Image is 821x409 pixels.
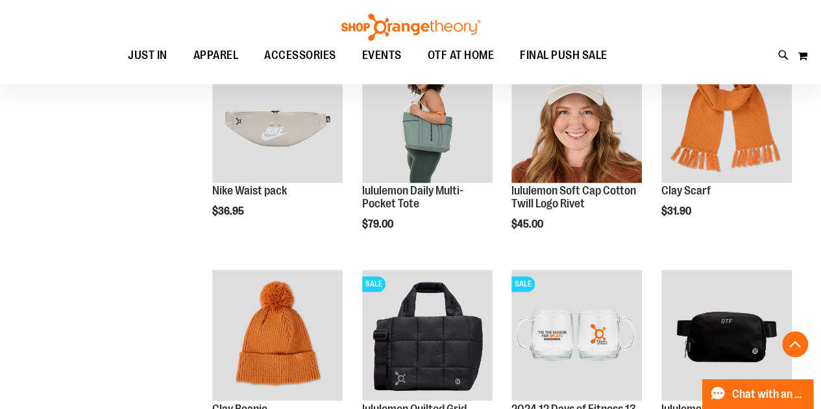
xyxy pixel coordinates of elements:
span: SALE [511,276,535,292]
img: lululemon Quilted Grid Crossbody [362,270,493,400]
a: OTF AT HOME [415,41,508,71]
a: lululemon Daily Multi-Pocket Tote [362,184,463,210]
span: ACCESSORIES [264,41,336,70]
img: Main image of 2024 12 Days of Fitness 13 oz Glass Mug [511,270,642,400]
span: $31.90 [661,205,693,217]
a: Main view of 2024 Convention Nike Waistpack [212,53,343,185]
span: EVENTS [362,41,402,70]
a: Nike Waist pack [212,184,287,197]
img: Main view of 2024 Convention lululemon Daily Multi-Pocket Tote [362,53,493,183]
a: ACCESSORIES [251,41,349,70]
span: $36.95 [212,205,246,217]
a: JUST IN [115,41,180,71]
img: Shop Orangetheory [339,14,482,41]
span: FINAL PUSH SALE [520,41,607,70]
a: Clay Scarf [661,53,792,185]
a: Main view of 2024 Convention lululemon Daily Multi-Pocket Tote [362,53,493,185]
img: Main view of 2024 Convention Nike Waistpack [212,53,343,183]
a: lululemon Soft Cap Cotton Twill Logo Rivet [511,184,636,210]
span: Chat with an Expert [732,388,805,401]
span: JUST IN [128,41,167,70]
div: product [655,46,798,250]
a: FINAL PUSH SALE [507,41,620,71]
div: product [505,46,648,263]
a: APPAREL [180,41,252,71]
img: Clay Scarf [661,53,792,183]
a: Main view of 2024 Convention lululemon Soft Cap Cotton Twill Logo Rivet [511,53,642,185]
a: EVENTS [349,41,415,71]
button: Chat with an Expert [702,379,814,409]
a: Clay Beanie [212,270,343,402]
span: $45.00 [511,218,545,230]
img: lululemon Everywhere Belt Bag [661,270,792,400]
span: OTF AT HOME [428,41,495,70]
div: product [206,46,349,250]
button: Back To Top [782,331,808,357]
div: product [356,46,499,263]
a: lululemon Everywhere Belt Bag [661,270,792,402]
a: Clay Scarf [661,184,711,197]
span: $79.00 [362,218,395,230]
span: APPAREL [193,41,239,70]
span: SALE [362,276,386,292]
img: Clay Beanie [212,270,343,400]
img: Main view of 2024 Convention lululemon Soft Cap Cotton Twill Logo Rivet [511,53,642,183]
a: lululemon Quilted Grid CrossbodySALE [362,270,493,402]
a: Main image of 2024 12 Days of Fitness 13 oz Glass MugSALE [511,270,642,402]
